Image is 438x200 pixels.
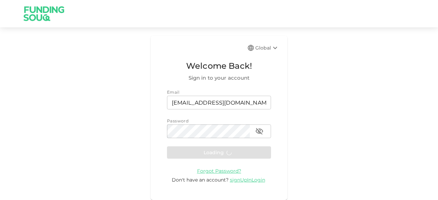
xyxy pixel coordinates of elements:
[230,177,265,183] span: signUpInLogin
[172,177,229,183] span: Don't have an account?
[167,90,179,95] span: Email
[167,59,271,72] span: Welcome Back!
[255,44,279,52] div: Global
[167,96,271,109] input: email
[197,168,241,174] a: Forgot Password?
[167,74,271,82] span: Sign in to your account
[167,118,189,123] span: Password
[167,124,250,138] input: password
